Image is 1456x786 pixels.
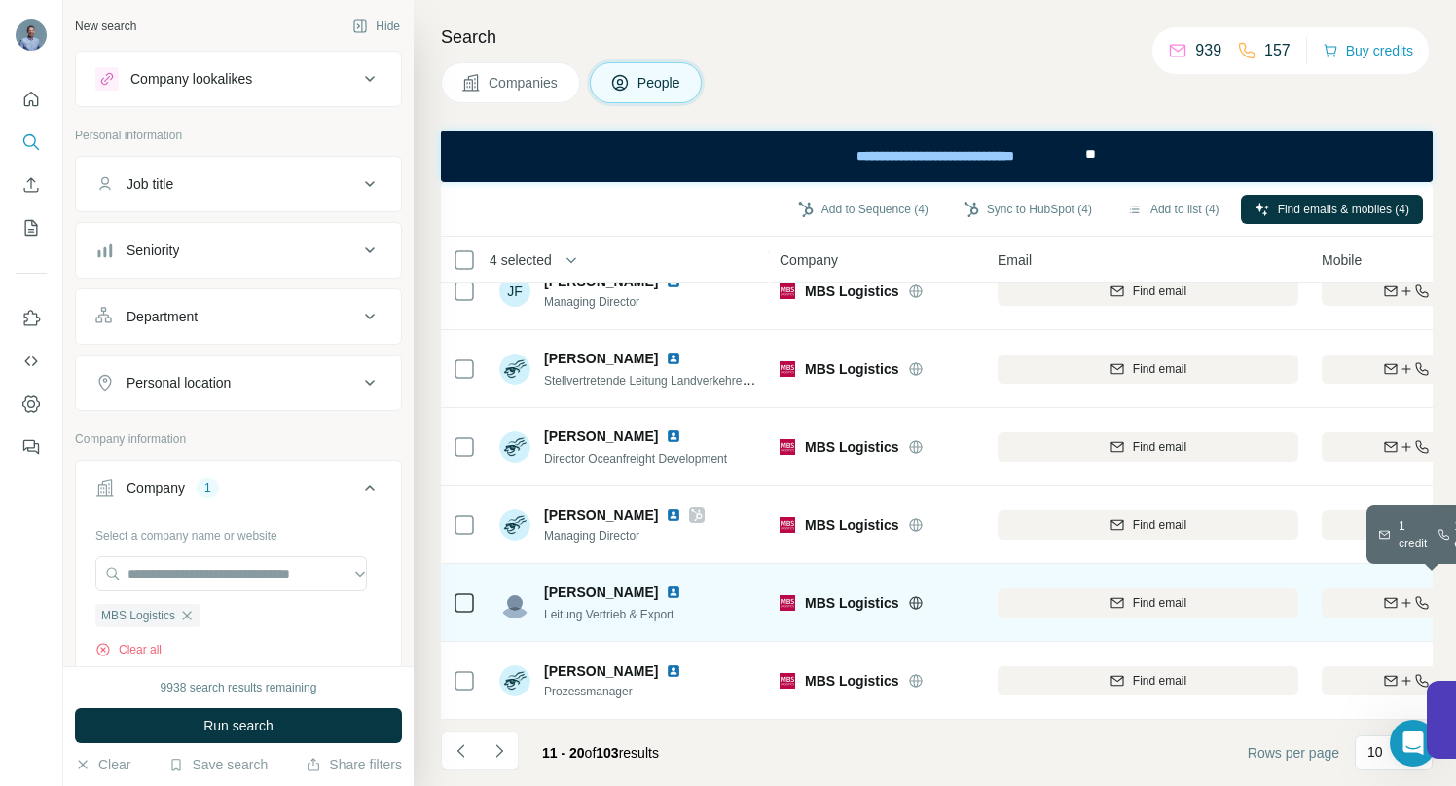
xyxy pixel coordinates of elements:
span: Stellvertretende Leitung Landverkehre Westeuropa [544,372,808,388]
div: 9938 search results remaining [161,679,317,696]
div: JF [499,276,530,307]
div: 1 [197,479,219,497]
button: Buy credits [1323,37,1413,64]
button: Search [16,125,47,160]
img: LinkedIn logo [666,584,681,600]
img: Avatar [499,665,530,696]
span: [PERSON_NAME] [544,582,658,602]
img: LinkedIn logo [666,507,681,523]
button: Add to Sequence (4) [784,195,942,224]
p: 10 [1367,742,1383,762]
img: Avatar [499,509,530,541]
span: Email [998,250,1032,270]
button: Hide [339,12,414,41]
span: Find email [1133,672,1186,690]
span: Run search [203,716,273,735]
button: Seniority [76,227,401,274]
span: [PERSON_NAME] [544,661,658,681]
p: 939 [1195,39,1221,62]
img: LinkedIn logo [666,429,681,444]
span: of [585,745,597,761]
span: Companies [489,73,560,93]
img: Logo of MBS Logistics [780,517,795,533]
button: Navigate to next page [480,731,519,770]
button: Feedback [16,430,47,465]
span: [PERSON_NAME] [544,505,658,525]
button: Clear [75,755,130,774]
span: MBS Logistics [805,515,898,535]
span: Find email [1133,438,1186,456]
button: Company1 [76,465,401,519]
button: Dashboard [16,387,47,422]
button: Find email [998,432,1298,462]
span: MBS Logistics [805,593,898,613]
button: Department [76,293,401,340]
span: People [637,73,682,93]
button: Use Surfe API [16,344,47,379]
img: LinkedIn logo [666,351,681,366]
img: Logo of MBS Logistics [780,439,795,455]
img: Logo of MBS Logistics [780,595,795,611]
span: 11 - 20 [542,745,585,761]
button: Find email [998,588,1298,618]
img: Avatar [499,431,530,463]
span: Director Oceanfreight Development [544,452,727,466]
p: 157 [1264,39,1291,62]
div: Seniority [127,241,179,260]
span: Find email [1133,594,1186,612]
span: [PERSON_NAME] [544,427,658,446]
span: Find emails & mobiles (4) [1278,201,1409,218]
span: Find email [1133,516,1186,534]
span: Prozessmanager [544,683,689,700]
span: Managing Director [544,293,689,311]
div: Select a company name or website [95,519,382,544]
div: Department [127,307,198,326]
span: Find email [1133,282,1186,300]
span: Company [780,250,838,270]
button: Add to list (4) [1113,195,1233,224]
button: Navigate to previous page [441,731,480,770]
span: [PERSON_NAME] [544,349,658,368]
img: Avatar [499,354,530,385]
div: Company [127,478,185,498]
div: Personal location [127,373,231,393]
iframe: Banner [441,131,1433,182]
button: Use Surfe on LinkedIn [16,301,47,336]
span: Mobile [1322,250,1362,270]
button: Sync to HubSpot (4) [950,195,1106,224]
img: Logo of MBS Logistics [780,283,795,299]
span: MBS Logistics [805,671,898,691]
img: Logo of MBS Logistics [780,361,795,377]
span: MBS Logistics [805,359,898,379]
button: Company lookalikes [76,56,401,102]
img: LinkedIn logo [666,663,681,679]
iframe: Intercom live chat [1390,720,1437,767]
span: 4 selected [490,250,552,270]
span: MBS Logistics [101,607,175,624]
button: Quick start [16,82,47,117]
button: Clear all [95,641,162,658]
span: Leitung Vertrieb & Export [544,608,673,621]
button: My lists [16,210,47,245]
h4: Search [441,23,1433,51]
span: Managing Director [544,527,705,544]
button: Job title [76,161,401,207]
span: results [542,745,659,761]
div: Company lookalikes [130,69,252,89]
button: Find email [998,355,1298,384]
button: Find email [998,277,1298,306]
img: Logo of MBS Logistics [780,673,795,689]
span: MBS Logistics [805,281,898,301]
span: Rows per page [1248,743,1339,763]
button: Find email [998,510,1298,540]
p: Company information [75,430,402,448]
span: MBS Logistics [805,437,898,457]
button: Enrich CSV [16,168,47,203]
div: Job title [127,174,173,194]
img: Avatar [499,587,530,618]
button: Save search [168,755,268,774]
button: Run search [75,708,402,743]
button: Find email [998,666,1298,695]
span: 103 [596,745,618,761]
